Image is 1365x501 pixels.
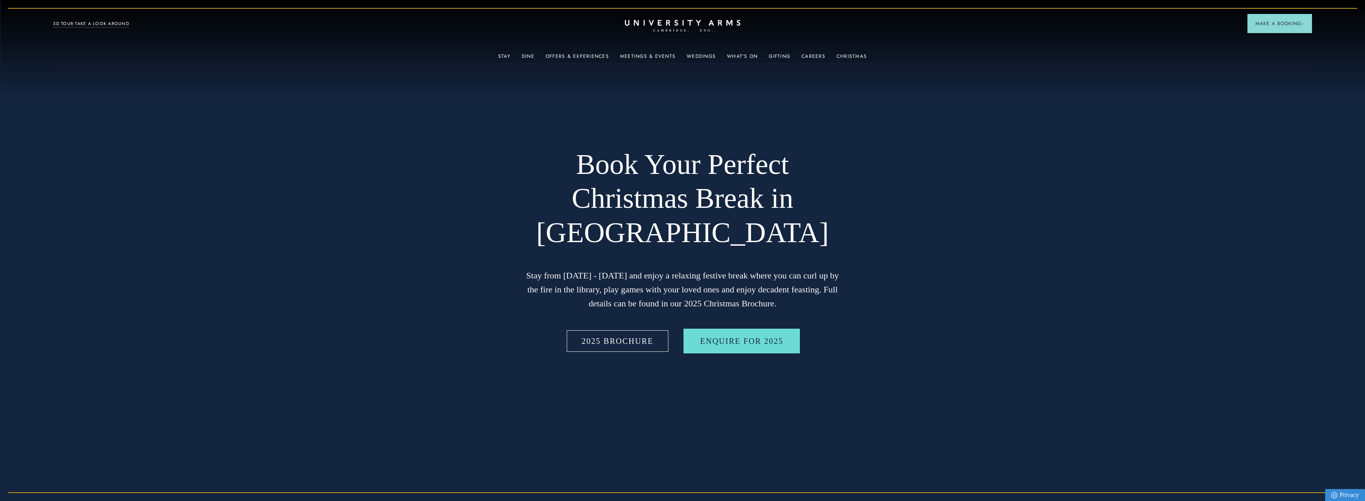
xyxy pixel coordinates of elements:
a: Home [625,20,740,32]
a: Privacy [1325,489,1365,501]
img: Privacy [1331,492,1338,499]
a: Stay [498,53,511,64]
a: What's On [727,53,758,64]
button: Make a BookingArrow icon [1247,14,1312,33]
a: 2025 BROCHURE [565,329,670,353]
span: Make a Booking [1255,20,1304,27]
p: Stay from [DATE] - [DATE] and enjoy a relaxing festive break where you can curl up by the fire in... [523,268,842,311]
h1: Book Your Perfect Christmas Break in [GEOGRAPHIC_DATA] [523,148,842,250]
a: Offers & Experiences [546,53,609,64]
a: Gifting [769,53,790,64]
a: Careers [801,53,825,64]
a: Christmas [837,53,867,64]
a: Weddings [687,53,716,64]
img: Arrow icon [1301,22,1304,25]
a: Enquire for 2025 [683,329,800,353]
a: Dine [522,53,534,64]
a: 3D TOUR:TAKE A LOOK AROUND [53,20,129,28]
a: Meetings & Events [620,53,676,64]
